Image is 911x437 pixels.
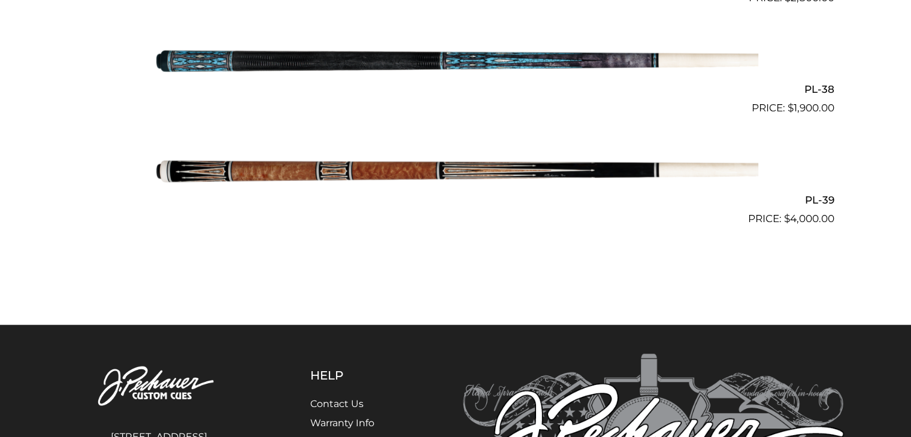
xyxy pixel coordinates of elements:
a: PL-39 $4,000.00 [77,121,834,226]
span: $ [784,213,790,224]
a: Contact Us [310,398,364,409]
h2: PL-39 [77,189,834,211]
bdi: 4,000.00 [784,213,834,224]
a: PL-38 $1,900.00 [77,11,834,116]
img: Pechauer Custom Cues [68,354,251,420]
h5: Help [310,368,403,383]
h2: PL-38 [77,78,834,101]
a: Warranty Info [310,417,374,429]
bdi: 1,900.00 [788,102,834,114]
span: $ [788,102,794,114]
img: PL-38 [153,11,758,111]
img: PL-39 [153,121,758,221]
